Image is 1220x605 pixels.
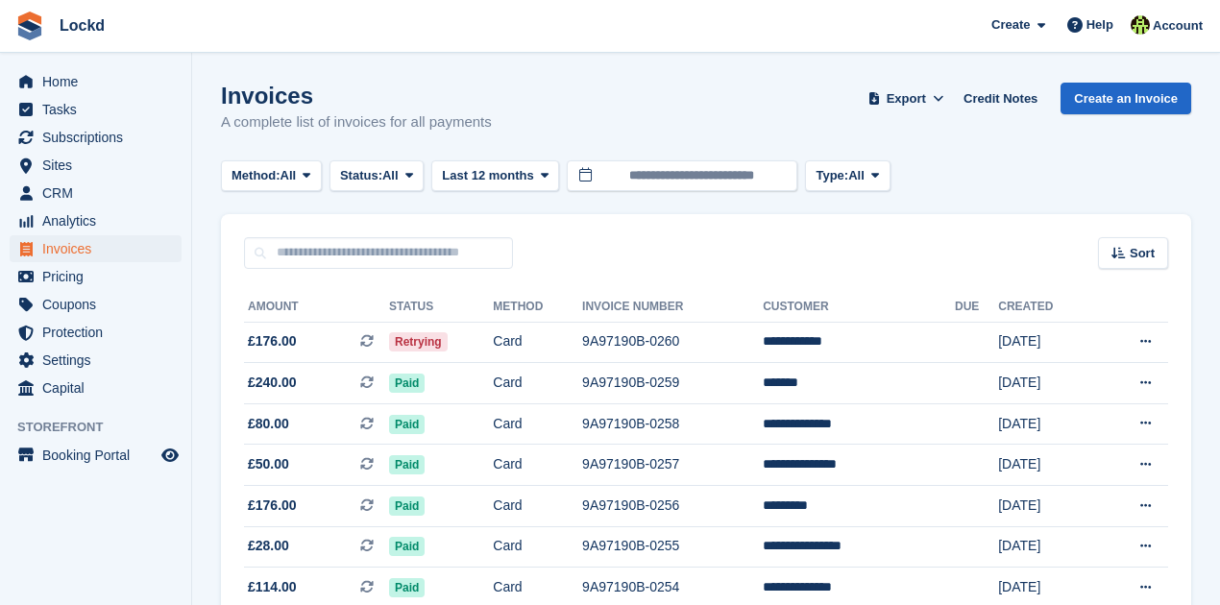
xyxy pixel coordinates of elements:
a: menu [10,180,182,206]
td: 9A97190B-0259 [582,363,763,404]
th: Amount [244,292,389,323]
button: Method: All [221,160,322,192]
button: Export [864,83,948,114]
td: Card [493,445,582,486]
span: £176.00 [248,496,297,516]
img: Jamie Budding [1131,15,1150,35]
span: Analytics [42,207,158,234]
span: All [382,166,399,185]
span: £114.00 [248,577,297,597]
span: £50.00 [248,454,289,474]
span: £80.00 [248,414,289,434]
a: Preview store [159,444,182,467]
span: Status: [340,166,382,185]
span: Sites [42,152,158,179]
span: Last 12 months [442,166,533,185]
th: Status [389,292,493,323]
a: menu [10,319,182,346]
td: 9A97190B-0257 [582,445,763,486]
td: [DATE] [998,363,1096,404]
button: Status: All [329,160,424,192]
a: Lockd [52,10,112,41]
a: menu [10,235,182,262]
a: menu [10,291,182,318]
a: menu [10,152,182,179]
p: A complete list of invoices for all payments [221,111,492,133]
span: £240.00 [248,373,297,393]
span: Sort [1130,244,1155,263]
td: Card [493,486,582,527]
span: Paid [389,415,425,434]
span: Account [1153,16,1203,36]
a: menu [10,347,182,374]
a: menu [10,68,182,95]
span: Create [991,15,1030,35]
span: Paid [389,537,425,556]
span: Invoices [42,235,158,262]
button: Type: All [805,160,890,192]
span: Capital [42,375,158,401]
td: 9A97190B-0256 [582,486,763,527]
span: Help [1086,15,1113,35]
td: 9A97190B-0260 [582,322,763,363]
th: Method [493,292,582,323]
a: menu [10,442,182,469]
span: £176.00 [248,331,297,351]
td: Card [493,526,582,568]
span: Protection [42,319,158,346]
td: Card [493,322,582,363]
a: menu [10,96,182,123]
th: Invoice Number [582,292,763,323]
img: stora-icon-8386f47178a22dfd0bd8f6a31ec36ba5ce8667c1dd55bd0f319d3a0aa187defe.svg [15,12,44,40]
span: Method: [232,166,281,185]
a: Credit Notes [956,83,1045,114]
span: Storefront [17,418,191,437]
span: Paid [389,578,425,597]
span: Tasks [42,96,158,123]
th: Created [998,292,1096,323]
td: [DATE] [998,445,1096,486]
span: Type: [816,166,848,185]
a: menu [10,207,182,234]
td: [DATE] [998,526,1096,568]
td: Card [493,403,582,445]
h1: Invoices [221,83,492,109]
span: Booking Portal [42,442,158,469]
td: Card [493,363,582,404]
a: menu [10,124,182,151]
td: [DATE] [998,322,1096,363]
a: menu [10,263,182,290]
span: Paid [389,374,425,393]
span: Paid [389,455,425,474]
a: Create an Invoice [1061,83,1191,114]
span: Home [42,68,158,95]
td: 9A97190B-0255 [582,526,763,568]
td: 9A97190B-0258 [582,403,763,445]
th: Due [955,292,998,323]
span: Settings [42,347,158,374]
span: All [848,166,865,185]
span: Subscriptions [42,124,158,151]
span: CRM [42,180,158,206]
td: [DATE] [998,486,1096,527]
span: Paid [389,496,425,516]
span: Export [887,89,926,109]
span: Pricing [42,263,158,290]
td: [DATE] [998,403,1096,445]
span: £28.00 [248,536,289,556]
span: Coupons [42,291,158,318]
span: Retrying [389,332,448,351]
span: All [281,166,297,185]
a: menu [10,375,182,401]
button: Last 12 months [431,160,559,192]
th: Customer [763,292,955,323]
